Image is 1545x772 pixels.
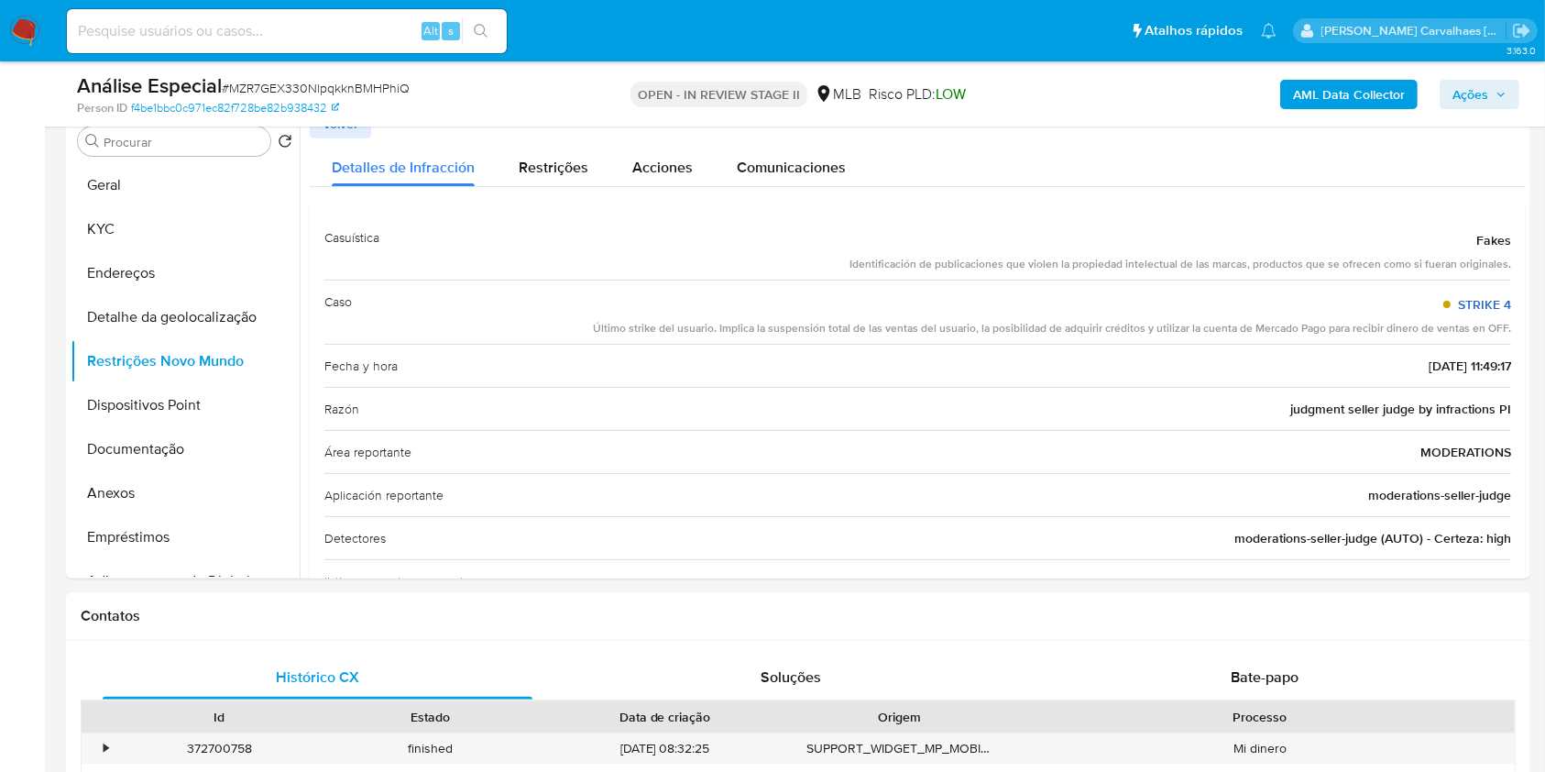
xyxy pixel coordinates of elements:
input: Pesquise usuários ou casos... [67,19,507,43]
div: SUPPORT_WIDGET_MP_MOBILE [794,733,1005,764]
b: AML Data Collector [1293,80,1405,109]
span: Soluções [761,667,821,688]
span: Histórico CX [276,667,359,688]
button: AML Data Collector [1280,80,1418,109]
div: finished [325,733,537,764]
span: Alt [423,22,438,39]
button: Dispositivos Point [71,383,300,427]
div: Estado [338,708,524,726]
button: Restrições Novo Mundo [71,339,300,383]
a: f4be1bbc0c971ec82f728be82b938432 [131,100,339,116]
button: Ações [1440,80,1519,109]
p: sara.carvalhaes@mercadopago.com.br [1321,22,1507,39]
button: search-icon [462,18,499,44]
a: Sair [1512,21,1531,40]
h1: Contatos [81,607,1516,625]
span: LOW [936,83,966,105]
div: [DATE] 08:32:25 [536,733,794,764]
button: Endereços [71,251,300,295]
button: KYC [71,207,300,251]
button: Adiantamentos de Dinheiro [71,559,300,603]
div: MLB [815,84,861,105]
button: Procurar [85,134,100,149]
span: s [448,22,454,39]
p: OPEN - IN REVIEW STAGE II [630,82,807,107]
span: Risco PLD: [869,84,966,105]
b: Análise Especial [77,71,222,100]
button: Documentação [71,427,300,471]
button: Empréstimos [71,515,300,559]
button: Retornar ao pedido padrão [278,134,292,154]
span: 3.163.0 [1507,43,1536,58]
a: Notificações [1261,23,1277,39]
button: Detalhe da geolocalização [71,295,300,339]
span: Atalhos rápidos [1145,21,1243,40]
button: Geral [71,163,300,207]
div: Mi dinero [1005,733,1515,764]
div: Origem [806,708,992,726]
div: Data de criação [549,708,781,726]
span: Bate-papo [1231,667,1298,688]
div: Processo [1018,708,1502,726]
span: Ações [1452,80,1488,109]
div: Id [126,708,312,726]
div: • [104,740,108,757]
span: # MZR7GEX330NlpqkknBMHPhiQ [222,79,410,97]
input: Procurar [104,134,263,150]
button: Anexos [71,471,300,515]
div: 372700758 [114,733,325,764]
b: Person ID [77,100,127,116]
